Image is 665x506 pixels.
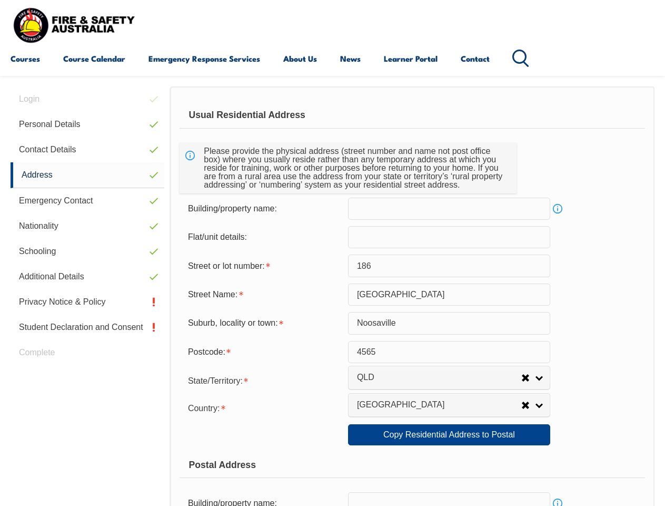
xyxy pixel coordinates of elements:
[11,46,40,71] a: Courses
[340,46,361,71] a: News
[148,46,260,71] a: Emergency Response Services
[11,239,164,264] a: Schooling
[180,369,348,391] div: State/Territory is required.
[180,256,348,276] div: Street or lot number is required.
[63,46,125,71] a: Course Calendar
[11,112,164,137] a: Personal Details
[188,376,243,385] span: State/Territory:
[11,162,164,188] a: Address
[357,372,521,383] span: QLD
[461,46,490,71] a: Contact
[180,199,348,219] div: Building/property name:
[11,315,164,340] a: Student Declaration and Consent
[188,404,220,413] span: Country:
[180,313,348,333] div: Suburb, locality or town is required.
[180,227,348,247] div: Flat/unit details:
[11,137,164,162] a: Contact Details
[283,46,317,71] a: About Us
[11,213,164,239] a: Nationality
[11,264,164,289] a: Additional Details
[11,289,164,315] a: Privacy Notice & Policy
[384,46,438,71] a: Learner Portal
[180,452,645,478] div: Postal Address
[180,285,348,305] div: Street Name is required.
[180,102,645,129] div: Usual Residential Address
[200,143,508,193] div: Please provide the physical address (street number and name not post office box) where you usuall...
[180,342,348,362] div: Postcode is required.
[357,400,521,411] span: [GEOGRAPHIC_DATA]
[11,188,164,213] a: Emergency Contact
[348,424,550,445] a: Copy Residential Address to Postal
[180,397,348,418] div: Country is required.
[550,201,565,216] a: Info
